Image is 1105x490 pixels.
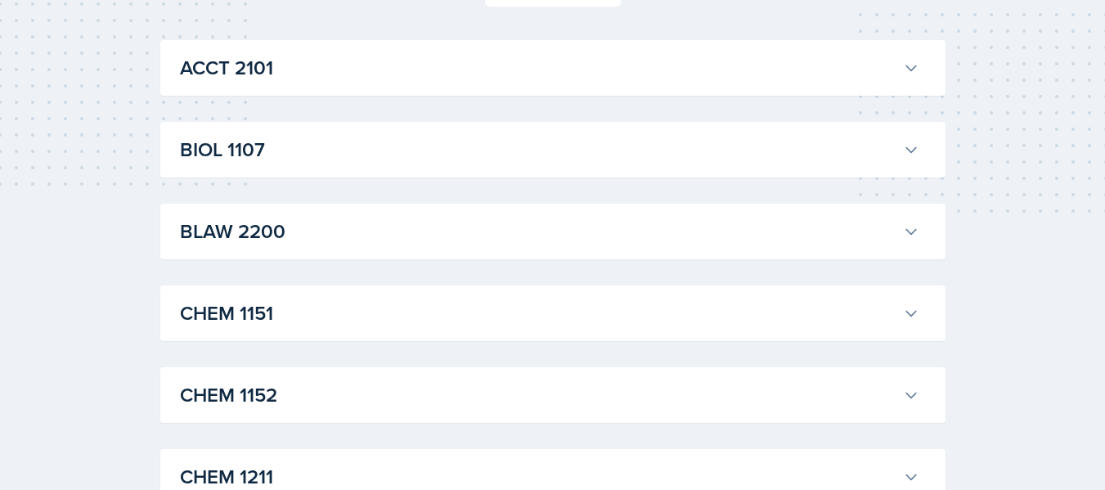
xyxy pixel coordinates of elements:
button: BIOL 1107 [177,132,923,168]
h3: ACCT 2101 [180,53,896,83]
h3: BIOL 1107 [180,135,896,164]
h3: CHEM 1151 [180,299,896,328]
h3: BLAW 2200 [180,217,896,246]
button: CHEM 1152 [177,377,923,413]
button: ACCT 2101 [177,50,923,86]
button: BLAW 2200 [177,214,923,249]
button: CHEM 1151 [177,295,923,331]
h3: CHEM 1152 [180,380,896,410]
